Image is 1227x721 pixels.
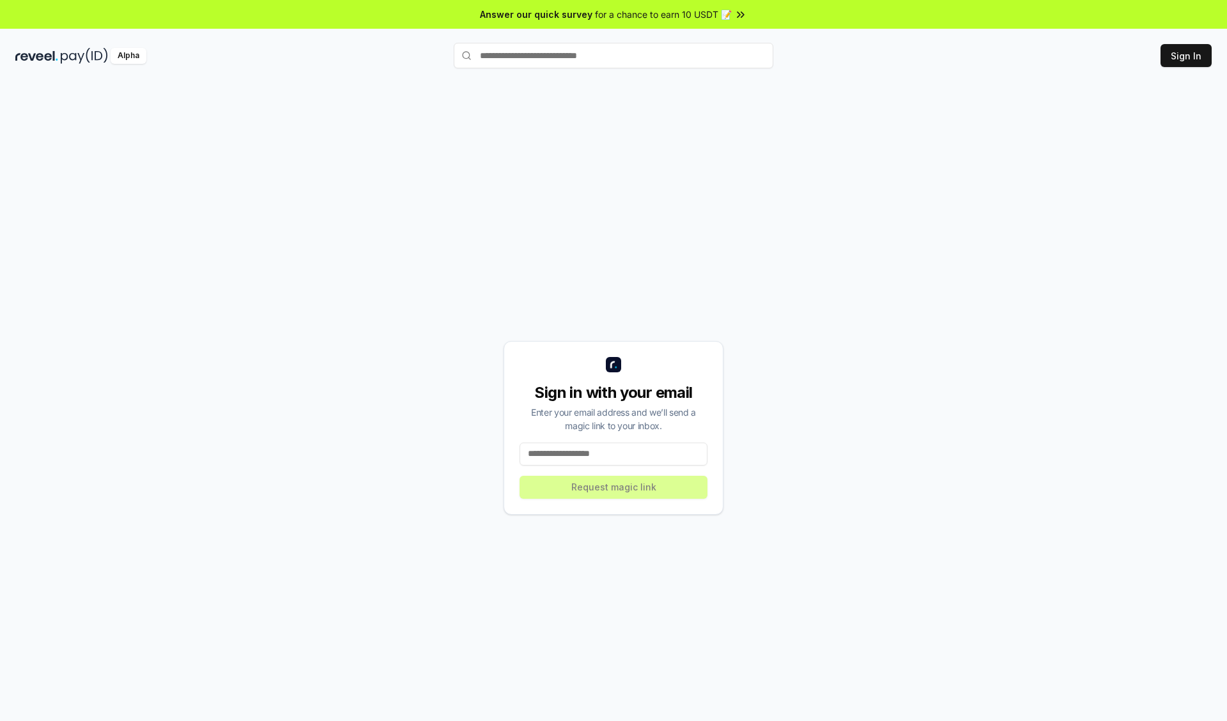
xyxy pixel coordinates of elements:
div: Sign in with your email [520,383,707,403]
img: pay_id [61,48,108,64]
img: logo_small [606,357,621,372]
span: for a chance to earn 10 USDT 📝 [595,8,732,21]
button: Sign In [1161,44,1212,67]
span: Answer our quick survey [480,8,592,21]
img: reveel_dark [15,48,58,64]
div: Alpha [111,48,146,64]
div: Enter your email address and we’ll send a magic link to your inbox. [520,406,707,432]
